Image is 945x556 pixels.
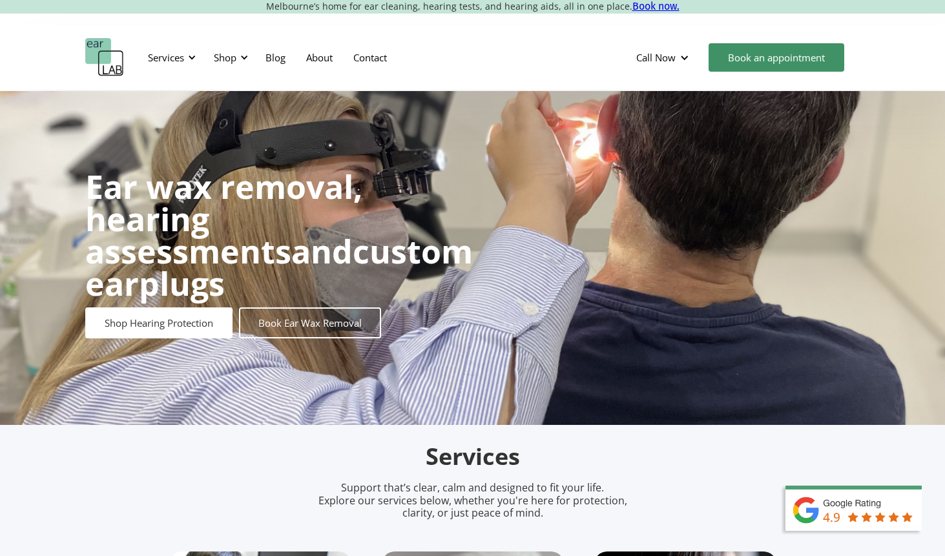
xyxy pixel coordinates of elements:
[626,38,702,77] div: Call Now
[140,38,200,77] div: Services
[214,51,236,64] div: Shop
[85,170,473,300] h1: and
[148,51,184,64] div: Services
[85,38,124,77] a: home
[302,482,644,519] p: Support that’s clear, calm and designed to fit your life. Explore our services below, whether you...
[85,165,362,273] strong: Ear wax removal, hearing assessments
[85,229,473,305] strong: custom earplugs
[636,51,676,64] div: Call Now
[255,39,296,76] a: Blog
[239,307,381,338] a: Book Ear Wax Removal
[85,307,233,338] a: Shop Hearing Protection
[343,39,397,76] a: Contact
[709,43,844,72] a: Book an appointment
[169,442,776,472] h2: Services
[296,39,343,76] a: About
[206,38,252,77] div: Shop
